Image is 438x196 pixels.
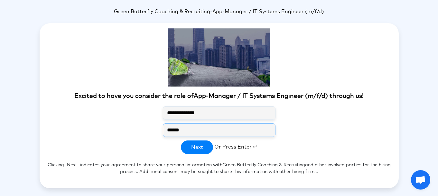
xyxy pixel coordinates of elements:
span: App-Manager / IT Systems Engineer (m/f/d) [212,9,324,14]
span: Green Butterfly Coaching & Recruiting [222,163,305,167]
p: Clicking 'Next' indicates your agreement to share your personal information with and other involv... [40,154,399,183]
button: Next [181,140,213,154]
span: App-Manager / IT Systems Engineer (m/f/d) through us! [194,93,364,99]
span: Green Butterfly Coaching & Recruiting [114,9,210,14]
a: Open chat [411,170,430,190]
p: - [40,8,399,15]
span: Or Press Enter ↵ [214,144,257,150]
p: Excited to have you consider the role of [40,92,399,101]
